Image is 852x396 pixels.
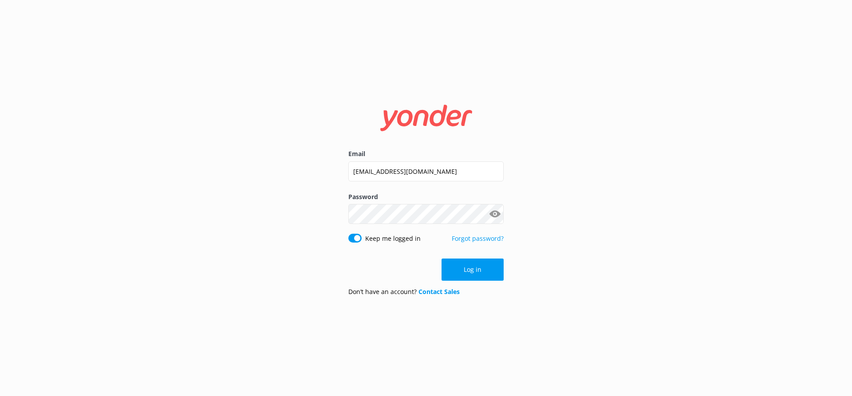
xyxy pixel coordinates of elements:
button: Show password [486,205,504,223]
button: Log in [442,259,504,281]
label: Password [348,192,504,202]
label: Keep me logged in [365,234,421,243]
a: Forgot password? [452,234,504,243]
a: Contact Sales [418,287,460,296]
input: user@emailaddress.com [348,161,504,181]
p: Don’t have an account? [348,287,460,297]
label: Email [348,149,504,159]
